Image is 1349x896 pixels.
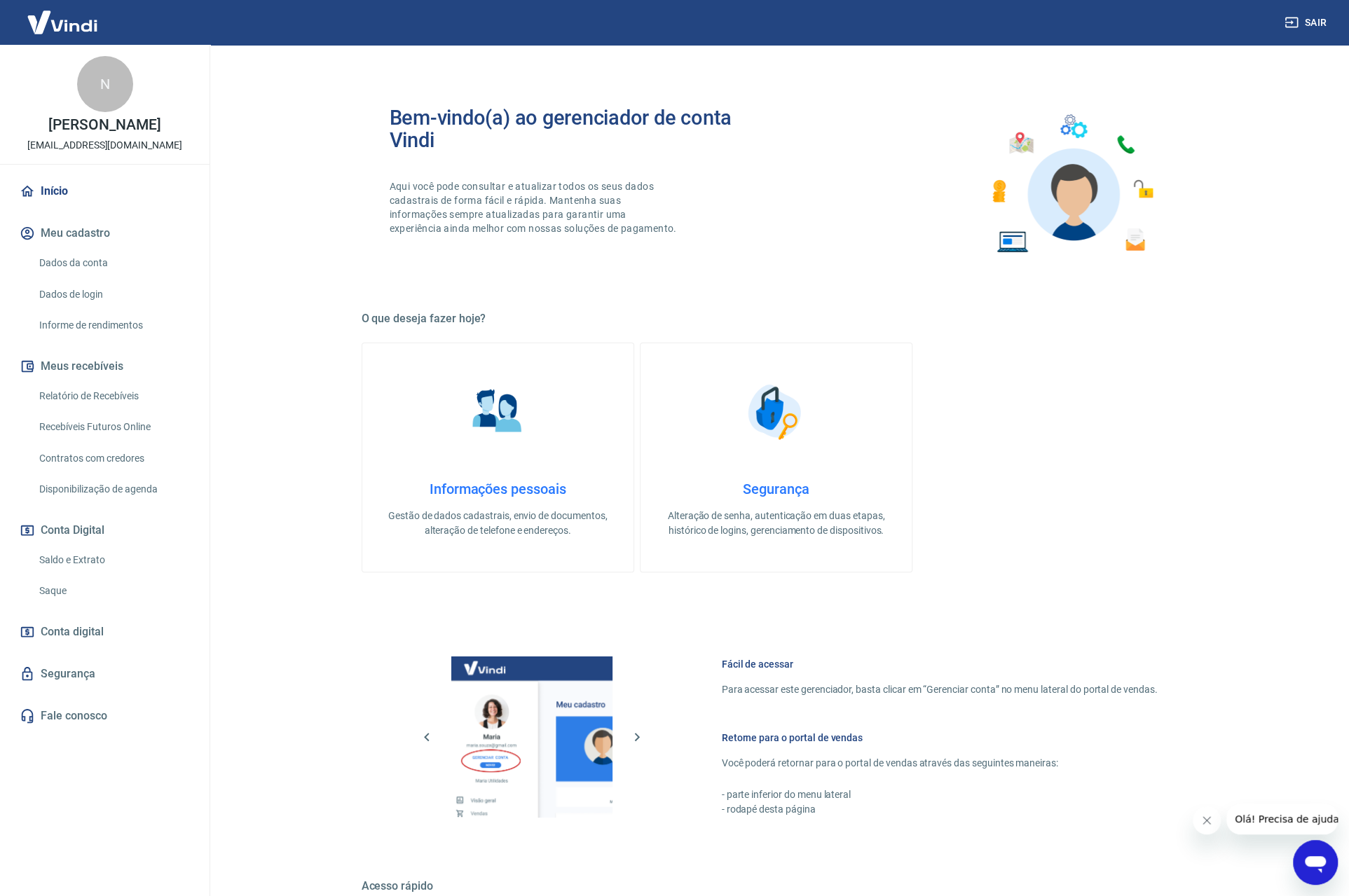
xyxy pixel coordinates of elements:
[34,249,193,277] a: Dados da conta
[41,622,104,642] span: Conta digital
[17,659,193,689] a: Segurança
[17,515,193,546] button: Conta Digital
[17,616,193,647] a: Conta digital
[640,343,912,572] a: SegurançaSegurançaAlteração de senha, autenticação em duas etapas, histórico de logins, gerenciam...
[1226,804,1338,834] iframe: Mensagem da empresa
[17,218,193,249] button: Meu cadastro
[741,377,811,447] img: Segurança
[8,10,118,21] span: Olá! Precisa de ajuda?
[390,179,680,235] p: Aqui você pode consultar e atualizar todos os seus dados cadastrais de forma fácil e rápida. Mant...
[34,311,193,340] a: Informe de rendimentos
[362,312,1191,326] h5: O que deseja fazer hoje?
[722,731,1158,745] h6: Retorne para o portal de vendas
[451,656,612,818] img: Imagem da dashboard mostrando o botão de gerenciar conta na sidebar no lado esquerdo
[27,138,182,153] p: [EMAIL_ADDRESS][DOMAIN_NAME]
[17,351,193,382] button: Meus recebíveis
[390,106,776,151] h2: Bem-vindo(a) ao gerenciador de conta Vindi
[34,577,193,605] a: Saque
[34,382,193,411] a: Relatório de Recebíveis
[663,509,889,538] p: Alteração de senha, autenticação em duas etapas, histórico de logins, gerenciamento de dispositivos.
[1193,806,1221,834] iframe: Fechar mensagem
[17,1,108,43] img: Vindi
[463,377,533,447] img: Informações pessoais
[77,56,133,112] div: N
[1293,840,1338,885] iframe: Botão para abrir a janela de mensagens
[385,481,611,497] h4: Informações pessoais
[663,481,889,497] h4: Segurança
[34,280,193,309] a: Dados de login
[980,106,1163,261] img: Imagem de um avatar masculino com diversos icones exemplificando as funcionalidades do gerenciado...
[362,879,1191,893] h5: Acesso rápido
[722,682,1158,697] p: Para acessar este gerenciador, basta clicar em “Gerenciar conta” no menu lateral do portal de ven...
[34,546,193,574] a: Saldo e Extrato
[34,413,193,441] a: Recebíveis Futuros Online
[722,802,1158,817] p: - rodapé desta página
[17,176,193,207] a: Início
[722,657,1158,671] h6: Fácil de acessar
[48,118,160,132] p: [PERSON_NAME]
[1282,10,1332,36] button: Sair
[722,756,1158,771] p: Você poderá retornar para o portal de vendas através das seguintes maneiras:
[385,509,611,538] p: Gestão de dados cadastrais, envio de documentos, alteração de telefone e endereços.
[362,343,634,572] a: Informações pessoaisInformações pessoaisGestão de dados cadastrais, envio de documentos, alteraçã...
[34,475,193,504] a: Disponibilização de agenda
[34,444,193,473] a: Contratos com credores
[722,787,1158,802] p: - parte inferior do menu lateral
[17,701,193,731] a: Fale conosco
